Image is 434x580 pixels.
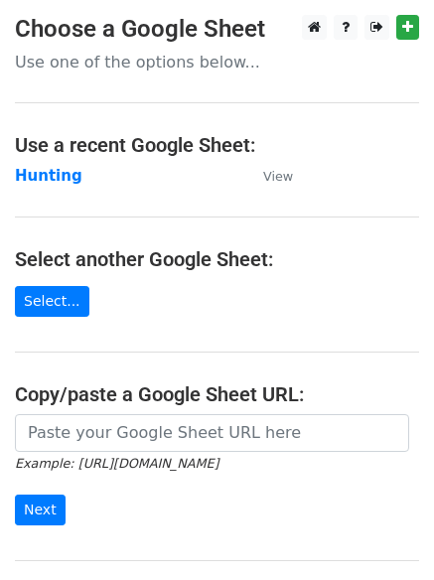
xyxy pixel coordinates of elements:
[15,286,89,317] a: Select...
[15,15,419,44] h3: Choose a Google Sheet
[243,167,293,185] a: View
[15,52,419,72] p: Use one of the options below...
[15,456,218,471] small: Example: [URL][DOMAIN_NAME]
[15,167,82,185] a: Hunting
[15,382,419,406] h4: Copy/paste a Google Sheet URL:
[15,414,409,452] input: Paste your Google Sheet URL here
[263,169,293,184] small: View
[15,495,66,525] input: Next
[15,247,419,271] h4: Select another Google Sheet:
[15,133,419,157] h4: Use a recent Google Sheet:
